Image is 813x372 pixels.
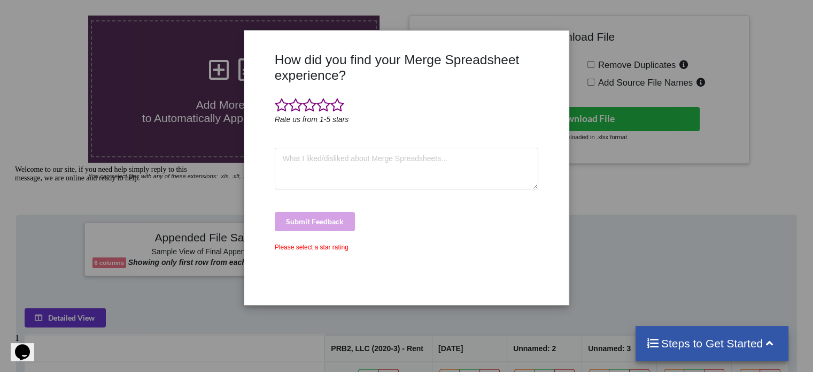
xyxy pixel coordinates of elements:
h4: Steps to Get Started [646,337,778,350]
h3: How did you find your Merge Spreadsheet experience? [275,52,539,83]
i: Rate us from 1-5 stars [275,115,349,124]
iframe: chat widget [11,161,203,324]
iframe: chat widget [11,329,45,361]
div: Please select a star rating [275,242,539,252]
div: Welcome to our site, if you need help simply reply to this message, we are online and ready to help. [4,4,197,21]
span: Welcome to our site, if you need help simply reply to this message, we are online and ready to help. [4,4,176,21]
